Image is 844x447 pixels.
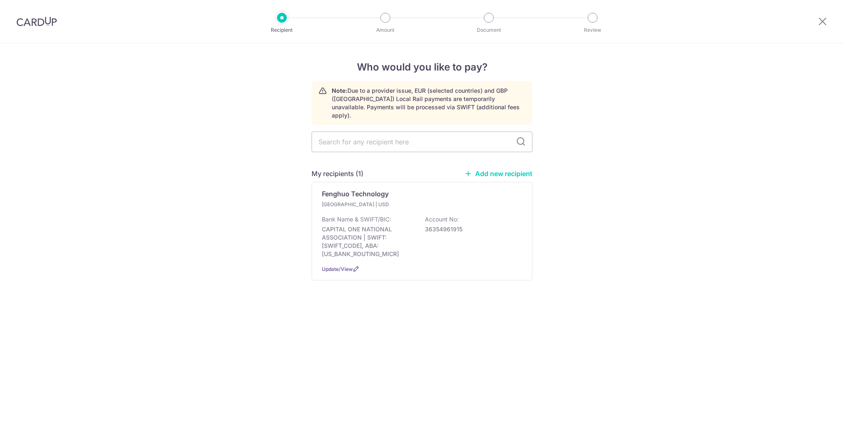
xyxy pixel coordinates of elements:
p: Amount [355,26,416,34]
p: Document [458,26,519,34]
input: Search for any recipient here [312,132,532,152]
p: [GEOGRAPHIC_DATA] | USD [322,200,419,209]
p: Recipient [251,26,312,34]
p: Due to a provider issue, EUR (selected countries) and GBP ([GEOGRAPHIC_DATA]) Local Rail payments... [332,87,525,120]
a: Update/View [322,266,353,272]
p: Bank Name & SWIFT/BIC: [322,215,391,223]
p: Review [562,26,623,34]
p: Account No: [425,215,459,223]
iframe: 打开一个小组件，您可以在其中找到更多信息 [793,422,836,443]
p: Fenghuo Technology [322,189,389,199]
p: 36354961915 [425,225,517,233]
img: CardUp [16,16,57,26]
h5: My recipients (1) [312,169,363,179]
h4: Who would you like to pay? [312,60,532,75]
strong: Note: [332,87,347,94]
p: CAPITAL ONE NATIONAL ASSOCIATION | SWIFT: [SWIFT_CODE], ABA: [US_BANK_ROUTING_MICR] [322,225,414,258]
a: Add new recipient [464,169,532,178]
